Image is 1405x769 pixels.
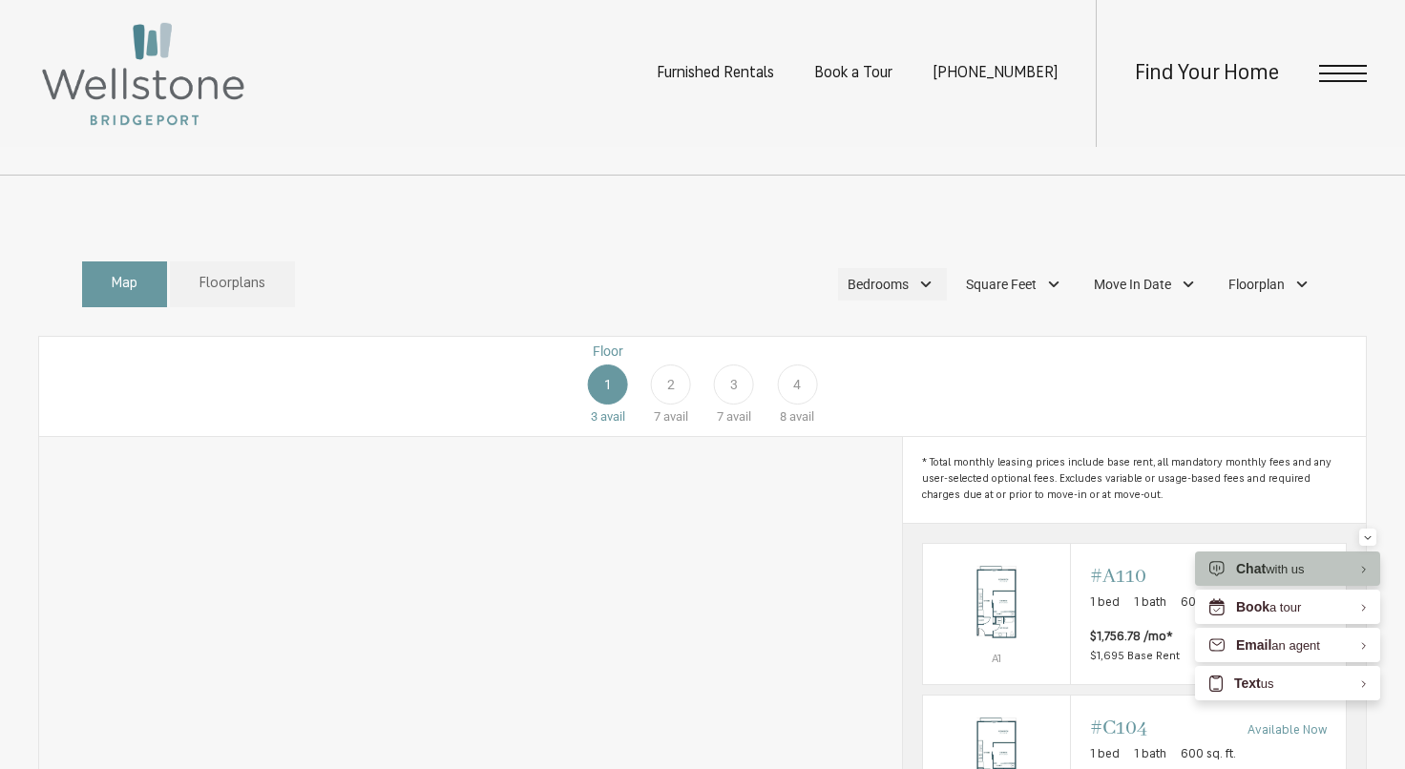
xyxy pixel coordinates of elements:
[38,19,248,129] img: Wellstone
[1228,275,1285,295] span: Floorplan
[1094,275,1171,295] span: Move In Date
[1090,563,1146,590] span: #A110
[922,456,1348,504] span: * Total monthly leasing prices include base rent, all mandatory monthly fees and any user-selecte...
[667,375,675,395] span: 2
[789,409,814,424] span: avail
[1090,593,1120,613] span: 1 bed
[992,654,1001,665] span: A1
[933,66,1058,81] a: Call Us at (253) 642-8681
[657,66,774,81] a: Furnished Rentals
[1248,721,1327,740] span: Available Now
[199,274,265,296] span: Floorplans
[1134,593,1166,613] span: 1 bath
[848,275,909,295] span: Bedrooms
[1181,593,1236,613] span: 600 sq. ft.
[923,556,1070,649] img: #A110 - 1 bedroom floorplan layout with 1 bathroom and 600 square feet
[654,409,661,424] span: 7
[112,274,137,296] span: Map
[1319,65,1367,82] button: Open Menu
[717,409,723,424] span: 7
[640,342,702,426] a: Floor 2
[663,409,688,424] span: avail
[1090,628,1173,647] span: $1,756.78 /mo*
[765,342,828,426] a: Floor 4
[814,66,892,81] a: Book a Tour
[966,275,1037,295] span: Square Feet
[1090,745,1120,764] span: 1 bed
[780,409,786,424] span: 8
[730,375,738,395] span: 3
[702,342,765,426] a: Floor 3
[922,543,1348,685] a: View #A110
[1181,745,1236,764] span: 600 sq. ft.
[933,66,1058,81] span: [PHONE_NUMBER]
[726,409,751,424] span: avail
[1090,715,1147,741] span: #C104
[1090,651,1180,662] span: $1,695 Base Rent
[1135,63,1279,85] a: Find Your Home
[793,375,801,395] span: 4
[1134,745,1166,764] span: 1 bath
